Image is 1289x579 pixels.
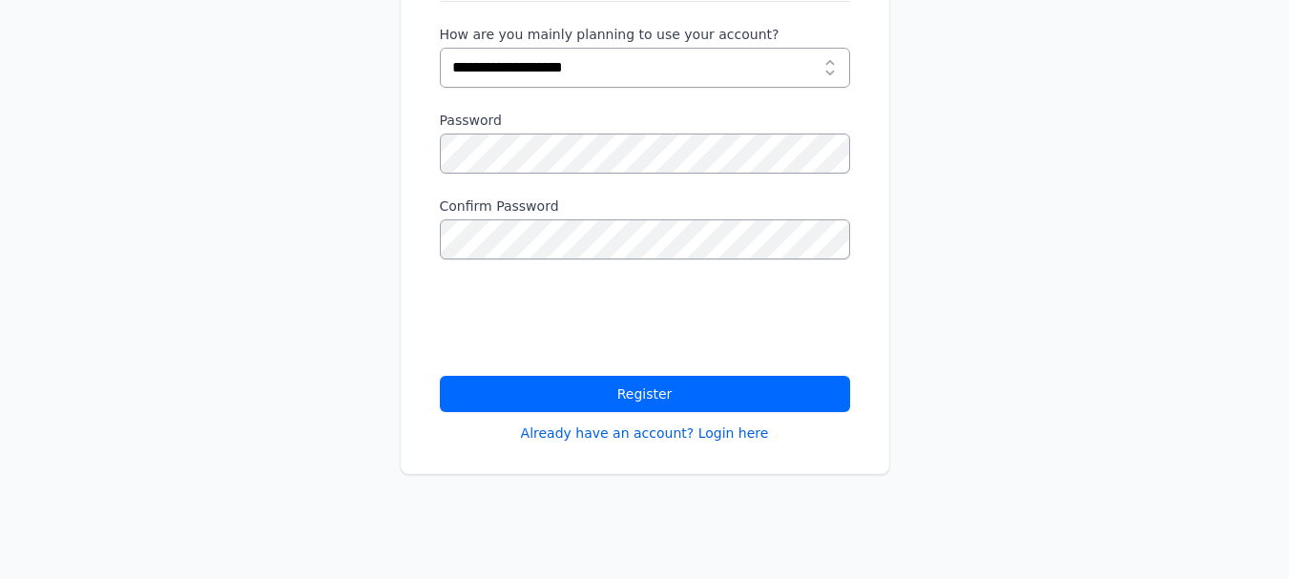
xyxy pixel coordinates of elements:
a: Already have an account? Login here [521,424,769,443]
label: How are you mainly planning to use your account? [440,25,850,44]
button: Register [440,376,850,412]
label: Password [440,111,850,130]
label: Confirm Password [440,196,850,216]
iframe: reCAPTCHA [440,282,730,357]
